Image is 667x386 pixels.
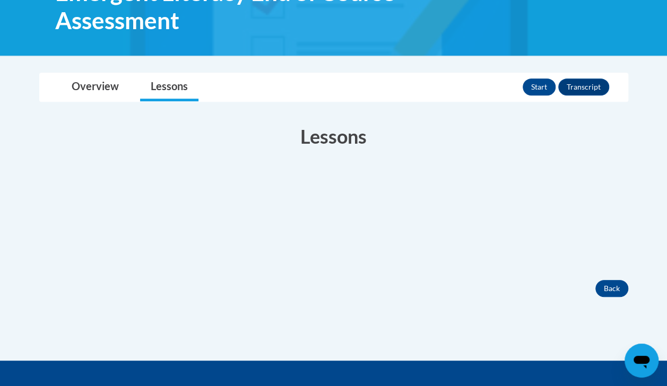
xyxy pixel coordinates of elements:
[61,73,129,101] a: Overview
[140,73,198,101] a: Lessons
[523,78,556,95] button: Start
[595,280,628,297] button: Back
[558,78,609,95] button: Transcript
[625,344,659,378] iframe: Button to launch messaging window
[39,123,628,150] h3: Lessons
